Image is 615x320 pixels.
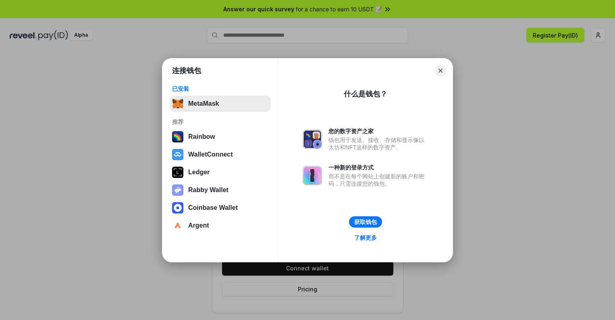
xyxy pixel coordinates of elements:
img: svg+xml,%3Csvg%20xmlns%3D%22http%3A%2F%2Fwww.w3.org%2F2000%2Fsvg%22%20fill%3D%22none%22%20viewBox... [172,184,183,196]
button: Close [435,65,446,76]
div: 而不是在每个网站上创建新的账户和密码，只需连接您的钱包。 [328,173,428,187]
button: MetaMask [170,96,271,112]
div: MetaMask [188,100,219,107]
div: Ledger [188,169,210,176]
div: Rainbow [188,133,215,140]
button: Rainbow [170,129,271,145]
img: svg+xml,%3Csvg%20xmlns%3D%22http%3A%2F%2Fwww.w3.org%2F2000%2Fsvg%22%20width%3D%2228%22%20height%3... [172,167,183,178]
div: 推荐 [172,118,268,125]
div: 获取钱包 [354,218,377,226]
button: Argent [170,218,271,234]
div: 您的数字资产之家 [328,128,428,135]
img: svg+xml,%3Csvg%20width%3D%2228%22%20height%3D%2228%22%20viewBox%3D%220%200%2028%2028%22%20fill%3D... [172,220,183,231]
img: svg+xml,%3Csvg%20width%3D%22120%22%20height%3D%22120%22%20viewBox%3D%220%200%20120%20120%22%20fil... [172,131,183,142]
div: 了解更多 [354,234,377,241]
button: Coinbase Wallet [170,200,271,216]
div: Coinbase Wallet [188,204,238,211]
h1: 连接钱包 [172,66,201,75]
button: Ledger [170,164,271,180]
img: svg+xml,%3Csvg%20xmlns%3D%22http%3A%2F%2Fwww.w3.org%2F2000%2Fsvg%22%20fill%3D%22none%22%20viewBox... [303,166,322,185]
div: 钱包用于发送、接收、存储和显示像以太坊和NFT这样的数字资产。 [328,136,428,151]
a: 了解更多 [349,232,382,243]
div: Rabby Wallet [188,186,229,194]
div: WalletConnect [188,151,233,158]
img: svg+xml,%3Csvg%20width%3D%2228%22%20height%3D%2228%22%20viewBox%3D%220%200%2028%2028%22%20fill%3D... [172,149,183,160]
button: WalletConnect [170,146,271,163]
div: 已安装 [172,85,268,92]
button: 获取钱包 [349,216,382,228]
img: svg+xml,%3Csvg%20width%3D%2228%22%20height%3D%2228%22%20viewBox%3D%220%200%2028%2028%22%20fill%3D... [172,202,183,213]
img: svg+xml,%3Csvg%20xmlns%3D%22http%3A%2F%2Fwww.w3.org%2F2000%2Fsvg%22%20fill%3D%22none%22%20viewBox... [303,130,322,149]
button: Rabby Wallet [170,182,271,198]
div: 一种新的登录方式 [328,164,428,171]
div: Argent [188,222,209,229]
img: svg+xml,%3Csvg%20fill%3D%22none%22%20height%3D%2233%22%20viewBox%3D%220%200%2035%2033%22%20width%... [172,98,183,109]
div: 什么是钱包？ [344,89,387,99]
